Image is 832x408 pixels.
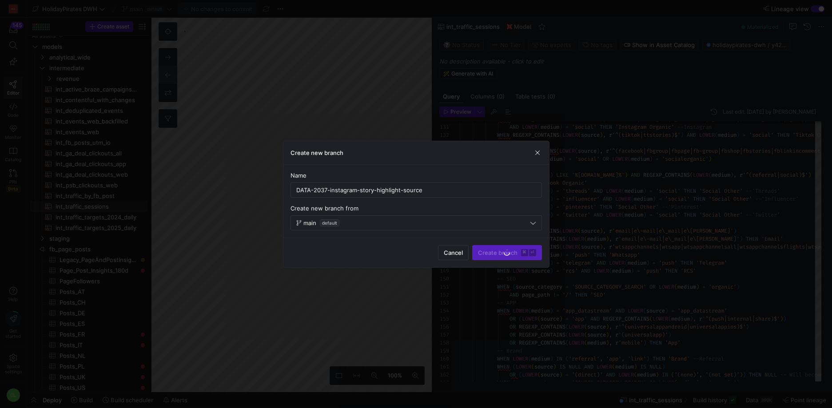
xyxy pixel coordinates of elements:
[444,249,463,256] span: Cancel
[291,215,542,230] button: maindefault
[320,219,339,226] span: default
[291,205,542,212] div: Create new branch from
[296,186,536,194] input: Branch name
[303,219,316,226] span: main
[438,245,469,260] button: Cancel
[291,149,343,156] h3: Create new branch
[291,172,542,179] div: Name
